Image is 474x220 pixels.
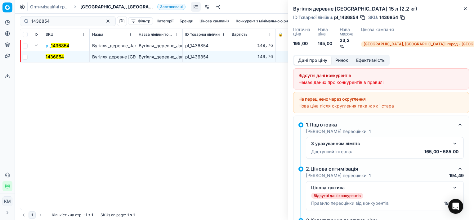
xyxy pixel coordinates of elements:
[379,14,398,21] span: 1436854
[233,17,316,25] button: Конкурент з мінімальною ринковою ціною
[278,32,283,37] span: 🔒
[51,43,69,48] mark: 1436854
[88,213,90,218] strong: з
[293,40,310,50] dd: 195,00
[133,213,135,218] strong: 1
[448,199,463,214] div: Open Intercom Messenger
[157,4,186,10] span: Застосовані
[37,211,44,219] button: Go to next page
[101,213,126,218] span: SKUs on page :
[92,43,173,48] span: Вугілля_деревне_Jarrkoff_15_л_(2.2_кг)
[306,121,454,128] div: 1.Підготовка
[139,54,180,60] div: Вугілля_деревне_Jarrkoff_15_л_(2.2_кг)
[318,27,332,39] dt: Нова ціна
[3,197,12,206] span: КM
[86,213,87,218] strong: 1
[368,15,378,20] span: SKU :
[369,129,371,134] strong: 1
[30,4,70,10] a: Оптимізаційні групи
[306,165,454,172] div: 2.Цінова оптимізація
[52,213,82,218] span: Кількість на стр.
[20,211,44,219] nav: pagination
[232,43,273,49] div: 149,76
[311,200,389,206] p: Правило переоцінки від конкурентів
[306,172,371,179] p: [PERSON_NAME] переоцінки:
[46,32,53,37] span: SKU
[298,96,464,102] div: Не перецінено через округлення
[185,54,226,60] div: pl_1436854
[154,17,176,25] button: Категорії
[33,31,40,38] button: Expand all
[298,103,464,109] div: Нова ціна після округлення така ж як і стара
[331,56,352,65] button: Ринок
[185,43,226,49] div: pl_1436854
[52,213,93,218] div: :
[46,54,64,59] mark: 1436854
[128,17,153,25] button: Фільтр
[33,42,40,49] button: Expand
[311,149,354,155] p: Доступний інтервал
[311,140,449,147] div: З урахуванням лімітів
[232,54,273,60] div: 149,76
[92,32,103,37] span: Назва
[293,15,333,20] span: ID Товарної лінійки :
[2,196,12,206] button: КM
[298,79,464,85] div: Немає даних про конкурентів в правилі
[318,40,332,50] dd: 195,00
[139,43,180,49] div: Вугілля_деревне_Jarrkoff_15_л_(2.2_кг)
[369,173,371,178] strong: 1
[139,32,174,37] span: Назва лінійки товарів
[92,213,93,218] strong: 1
[46,54,64,60] button: 1436854
[293,5,469,12] h2: Вугілля деревне [GEOGRAPHIC_DATA] 15 л (2.2 кг)
[444,200,458,206] p: 194,49
[20,211,27,219] button: Go to previous page
[340,27,354,36] dt: Нова маржа
[29,211,36,219] button: 1
[31,18,99,24] input: Пошук по SKU або назві
[449,172,464,179] p: 194,49
[424,149,458,155] p: 165,00 - 585,00
[130,213,132,218] strong: з
[232,32,248,37] span: Вартість
[177,17,196,25] button: Бренди
[127,213,129,218] strong: 1
[314,193,361,198] p: Відсутні дані конкурентів
[298,72,464,79] div: Відсутні дані конкурентів
[311,185,449,191] div: Цінова тактика
[334,14,358,21] span: pl_1436854
[80,4,155,10] span: [GEOGRAPHIC_DATA], [GEOGRAPHIC_DATA] і город
[197,17,232,25] button: Цінова кампанія
[340,37,354,50] dd: 23,2 %
[185,32,220,37] span: ID Товарної лінійки
[306,128,371,135] p: [PERSON_NAME] переоцінки:
[46,43,69,49] span: pl_
[30,4,186,10] nav: breadcrumb
[294,56,331,65] button: Дані про ціну
[352,56,389,65] button: Ефективність
[92,54,199,59] span: Вугілля деревне [GEOGRAPHIC_DATA] 15 л (2.2 кг)
[46,43,69,49] button: pl_1436854
[80,4,186,10] span: [GEOGRAPHIC_DATA], [GEOGRAPHIC_DATA] і городЗастосовані
[293,27,310,39] dt: Поточна ціна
